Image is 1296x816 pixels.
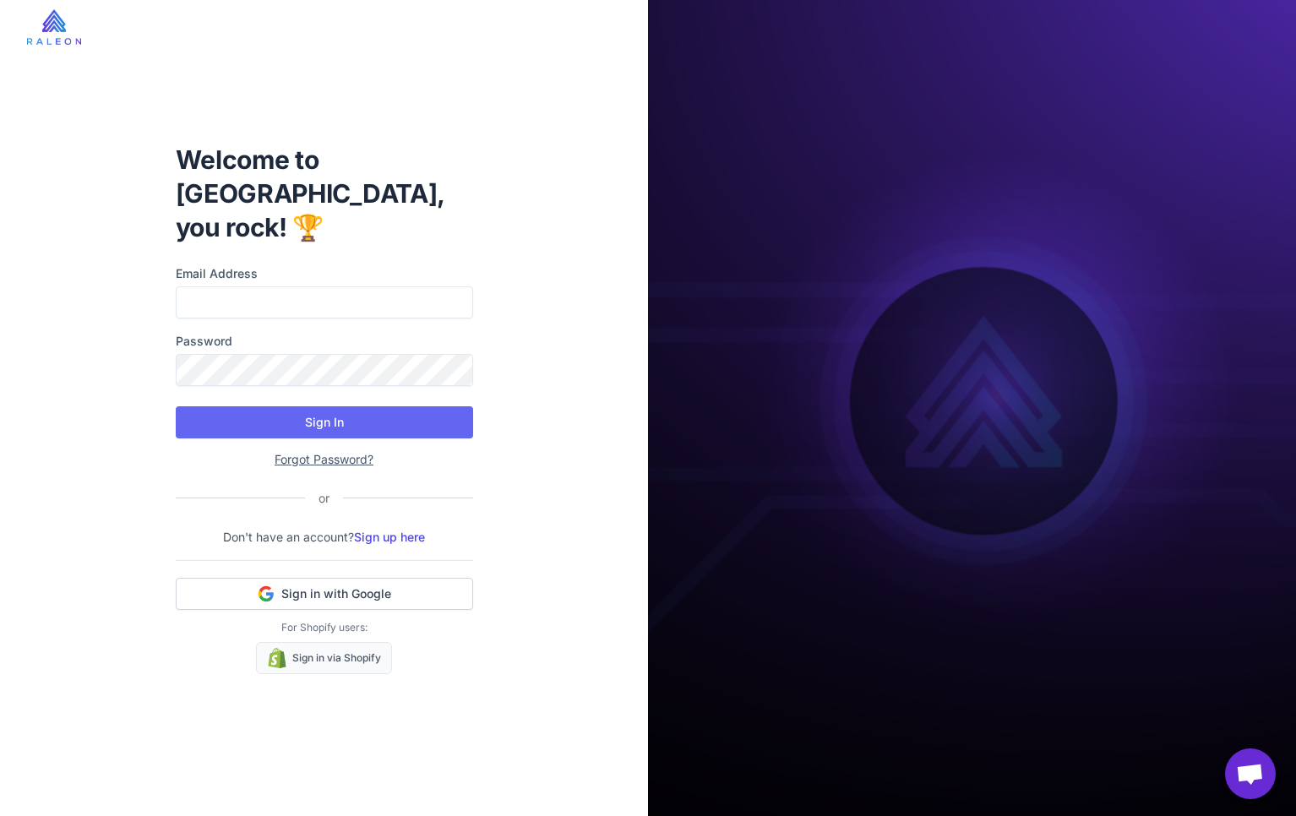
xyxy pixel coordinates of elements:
button: Sign in with Google [176,578,473,610]
p: For Shopify users: [176,620,473,635]
a: Sign in via Shopify [256,642,392,674]
label: Email Address [176,264,473,283]
a: Forgot Password? [275,452,373,466]
p: Don't have an account? [176,528,473,547]
img: raleon-logo-whitebg.9aac0268.jpg [27,9,81,45]
button: Sign In [176,406,473,438]
div: Open chat [1225,748,1276,799]
a: Sign up here [354,530,425,544]
label: Password [176,332,473,351]
h1: Welcome to [GEOGRAPHIC_DATA], you rock! 🏆 [176,143,473,244]
div: or [305,489,343,508]
span: Sign in with Google [281,585,391,602]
